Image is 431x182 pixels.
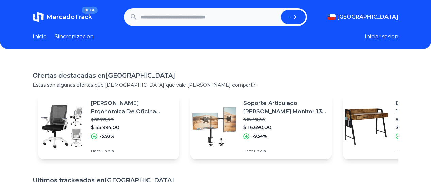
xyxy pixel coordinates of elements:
button: Iniciar sesion [365,33,398,41]
a: Featured image[PERSON_NAME] Ergonomica De Oficina Escritorio Ejecutiva Látex$ 57.397,00$ 53.994,0... [38,94,179,159]
span: [GEOGRAPHIC_DATA] [337,13,398,21]
p: $ 53.994,00 [91,124,174,131]
a: MercadoTrackBETA [33,12,92,22]
h1: Ofertas destacadas en [GEOGRAPHIC_DATA] [33,71,398,80]
p: -9,54% [252,134,267,139]
a: Featured imageSoporte Articulado [PERSON_NAME] Monitor 13-27 Negro$ 18.451,00$ 16.690,00-9,54%Hac... [190,94,332,159]
img: Featured image [38,103,86,150]
button: [GEOGRAPHIC_DATA] [328,13,398,21]
span: BETA [82,7,98,14]
p: Hace un día [91,148,174,154]
p: Hace un día [243,148,326,154]
img: Featured image [190,103,238,150]
p: Soporte Articulado [PERSON_NAME] Monitor 13-27 Negro [243,99,326,116]
p: $ 16.690,00 [243,124,326,131]
p: -5,93% [100,134,115,139]
p: $ 18.451,00 [243,117,326,122]
p: $ 57.397,00 [91,117,174,122]
a: Inicio [33,33,47,41]
a: Sincronizacion [55,33,94,41]
img: MercadoTrack [33,12,44,22]
p: [PERSON_NAME] Ergonomica De Oficina Escritorio Ejecutiva Látex [91,99,174,116]
img: Featured image [343,103,390,150]
span: MercadoTrack [46,13,92,21]
img: Chile [328,14,336,20]
p: Estas son algunas ofertas que [DEMOGRAPHIC_DATA] que vale [PERSON_NAME] compartir. [33,82,398,88]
